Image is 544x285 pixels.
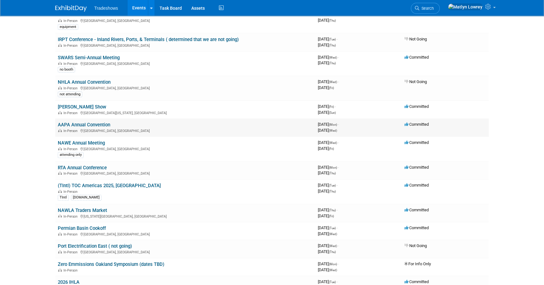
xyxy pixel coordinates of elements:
[58,249,313,254] div: [GEOGRAPHIC_DATA], [GEOGRAPHIC_DATA]
[58,231,313,236] div: [GEOGRAPHIC_DATA], [GEOGRAPHIC_DATA]
[58,110,313,115] div: [GEOGRAPHIC_DATA][US_STATE], [GEOGRAPHIC_DATA]
[63,86,79,90] span: In-Person
[338,122,339,127] span: -
[338,140,339,145] span: -
[94,6,118,11] span: Tradeshows
[63,129,79,133] span: In-Person
[58,43,313,48] div: [GEOGRAPHIC_DATA], [GEOGRAPHIC_DATA]
[58,268,62,272] img: In-Person Event
[58,214,313,219] div: [US_STATE][GEOGRAPHIC_DATA], [GEOGRAPHIC_DATA]
[58,62,62,65] img: In-Person Event
[318,279,338,284] span: [DATE]
[329,244,337,248] span: (Wed)
[318,189,336,193] span: [DATE]
[318,171,336,175] span: [DATE]
[405,243,427,248] span: Not Going
[58,128,313,133] div: [GEOGRAPHIC_DATA], [GEOGRAPHIC_DATA]
[318,146,334,151] span: [DATE]
[318,183,338,187] span: [DATE]
[63,250,79,254] span: In-Person
[58,165,107,171] a: RTA Annual Conference
[58,232,62,235] img: In-Person Event
[419,6,434,11] span: Search
[58,61,313,66] div: [GEOGRAPHIC_DATA], [GEOGRAPHIC_DATA]
[58,250,62,253] img: In-Person Event
[58,146,313,151] div: [GEOGRAPHIC_DATA], [GEOGRAPHIC_DATA]
[329,208,336,212] span: (Thu)
[58,111,62,114] img: In-Person Event
[58,147,62,150] img: In-Person Event
[58,19,62,22] img: In-Person Event
[63,147,79,151] span: In-Person
[338,243,339,248] span: -
[329,214,334,218] span: (Fri)
[58,243,132,249] a: Port Electrification East ( not going)
[448,3,483,10] img: Matlyn Lowrey
[63,62,79,66] span: In-Person
[329,184,336,187] span: (Tue)
[318,104,336,109] span: [DATE]
[318,122,339,127] span: [DATE]
[405,140,429,145] span: Committed
[337,225,338,230] span: -
[329,147,334,150] span: (Fri)
[329,44,336,47] span: (Thu)
[329,141,337,145] span: (Wed)
[405,208,429,212] span: Committed
[58,122,110,128] a: AAPA Annual Convention
[338,165,339,170] span: -
[71,195,101,200] div: [DOMAIN_NAME]
[405,183,429,187] span: Committed
[329,190,336,193] span: (Thu)
[63,111,79,115] span: In-Person
[318,110,336,115] span: [DATE]
[63,232,79,236] span: In-Person
[405,37,427,41] span: Not Going
[405,55,429,60] span: Committed
[318,128,337,133] span: [DATE]
[58,18,313,23] div: [GEOGRAPHIC_DATA], [GEOGRAPHIC_DATA]
[329,111,336,114] span: (Sun)
[318,165,339,170] span: [DATE]
[63,190,79,194] span: In-Person
[329,56,337,59] span: (Wed)
[318,231,337,236] span: [DATE]
[58,152,84,158] div: attending only
[405,279,429,284] span: Committed
[337,183,338,187] span: -
[58,190,62,193] img: In-Person Event
[318,208,338,212] span: [DATE]
[63,172,79,176] span: In-Person
[338,261,339,266] span: -
[58,92,82,97] div: not attending
[329,166,337,169] span: (Mon)
[63,19,79,23] span: In-Person
[58,214,62,218] img: In-Person Event
[405,225,429,230] span: Committed
[329,123,337,126] span: (Mon)
[329,226,336,230] span: (Tue)
[318,18,336,23] span: [DATE]
[405,122,429,127] span: Committed
[58,225,106,231] a: Permian Basin Cookoff
[55,5,87,12] img: ExhibitDay
[318,79,339,84] span: [DATE]
[318,85,334,90] span: [DATE]
[58,140,105,146] a: NAWE Annual Meeting
[405,261,431,266] span: For Info Only
[329,280,336,284] span: (Tue)
[329,80,337,84] span: (Wed)
[318,267,337,272] span: [DATE]
[58,24,78,30] div: equipment
[318,249,336,254] span: [DATE]
[58,279,79,285] a: 2026 IHLA
[63,214,79,219] span: In-Person
[58,261,164,267] a: Zero Emmissions Oakland Symposium (dates TBD)
[58,183,161,188] a: (TIntl) TOC Americas 2025, [GEOGRAPHIC_DATA]
[318,61,336,65] span: [DATE]
[405,104,429,109] span: Committed
[337,208,338,212] span: -
[337,37,338,41] span: -
[329,86,334,90] span: (Fri)
[63,268,79,272] span: In-Person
